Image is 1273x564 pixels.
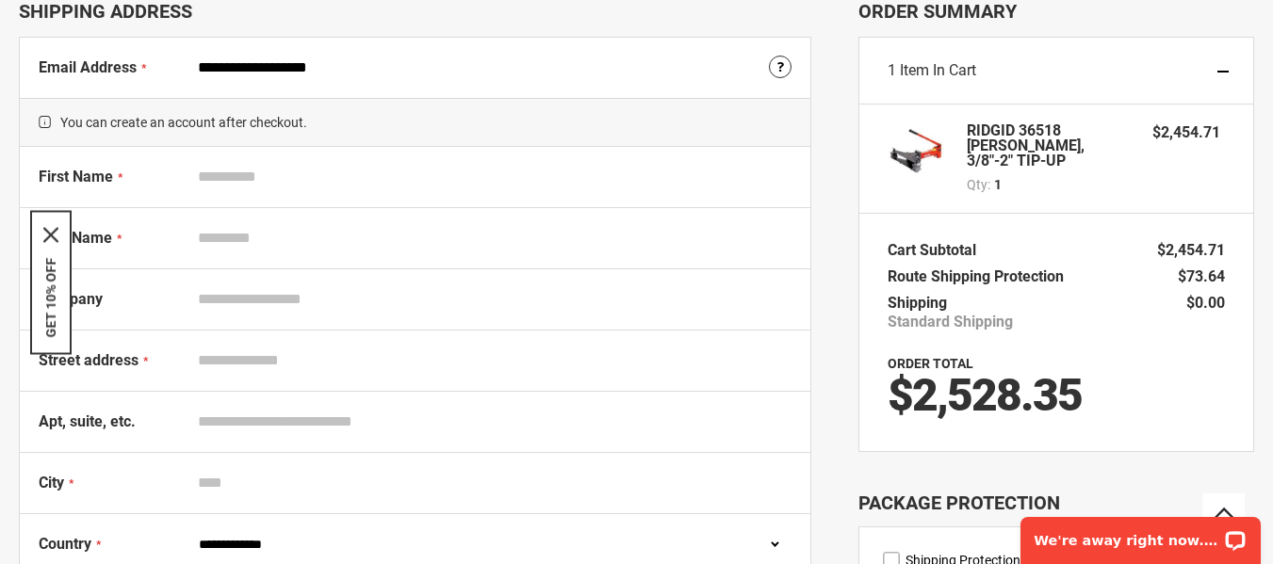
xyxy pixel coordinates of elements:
span: 1 [888,61,896,79]
svg: close icon [43,227,58,242]
span: Item in Cart [900,61,976,79]
th: Route Shipping Protection [888,264,1073,290]
span: $0.00 [1186,294,1225,312]
button: GET 10% OFF [43,257,58,337]
button: Close [43,227,58,242]
span: Email Address [39,58,137,76]
th: Cart Subtotal [888,237,986,264]
span: First Name [39,168,113,185]
span: $2,454.71 [1157,241,1225,259]
span: 1 [994,175,1002,194]
span: Qty [967,177,987,192]
span: Country [39,535,91,553]
span: Street address [39,351,139,369]
span: Standard Shipping [888,313,1013,331]
img: RIDGID 36518 BENDER, 3/8"-2" TIP-UP [888,123,944,180]
span: $2,528.35 [888,368,1082,422]
div: Package Protection [858,490,1254,517]
span: You can create an account after checkout. [20,98,810,147]
strong: Order Total [888,356,973,371]
span: City [39,474,64,491]
span: Apt, suite, etc. [39,412,136,430]
span: Last Name [39,229,112,247]
span: $73.64 [1178,267,1225,285]
span: $2,454.71 [1152,123,1220,141]
iframe: LiveChat chat widget [1008,505,1273,564]
strong: RIDGID 36518 [PERSON_NAME], 3/8"-2" TIP-UP [967,123,1134,169]
span: Shipping [888,294,947,312]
